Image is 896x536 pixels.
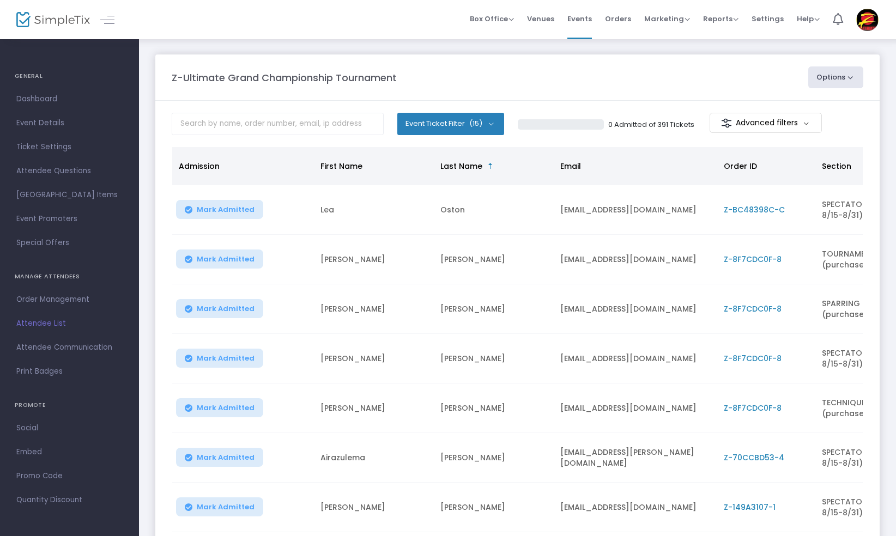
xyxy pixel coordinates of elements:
[16,188,123,202] span: [GEOGRAPHIC_DATA] Items
[16,340,123,355] span: Attendee Communication
[797,14,820,24] span: Help
[314,433,434,483] td: Airazulema
[16,164,123,178] span: Attendee Questions
[16,445,123,459] span: Embed
[808,66,864,88] button: Options
[608,119,694,130] p: 0 Admitted of 391 Tickets
[554,334,717,383] td: [EMAIL_ADDRESS][DOMAIN_NAME]
[176,299,263,318] button: Mark Admitted
[172,70,397,85] m-panel-title: Z-Ultimate Grand Championship Tournament
[197,503,255,511] span: Mark Admitted
[16,469,123,483] span: Promo Code
[703,14,738,24] span: Reports
[724,403,782,413] span: Z-8F7CDC0F-8
[724,502,776,513] span: Z-149A3107-1
[314,383,434,433] td: [PERSON_NAME]
[16,92,123,106] span: Dashboard
[822,161,851,172] span: Section
[197,453,255,462] span: Mark Admitted
[197,404,255,412] span: Mark Admitted
[197,255,255,264] span: Mark Admitted
[724,303,782,314] span: Z-8F7CDC0F-8
[434,185,554,235] td: Oston
[440,161,482,172] span: Last Name
[16,236,123,250] span: Special Offers
[16,316,123,331] span: Attendee List
[434,383,554,433] td: [PERSON_NAME]
[560,161,581,172] span: Email
[176,398,263,417] button: Mark Admitted
[397,113,504,135] button: Event Ticket Filter(15)
[16,493,123,507] span: Quantity Discount
[197,304,255,313] span: Mark Admitted
[16,212,123,226] span: Event Promoters
[179,161,220,172] span: Admission
[197,205,255,214] span: Mark Admitted
[644,14,690,24] span: Marketing
[172,113,384,135] input: Search by name, order number, email, ip address
[176,200,263,219] button: Mark Admitted
[15,266,124,288] h4: MANAGE ATTENDEES
[176,349,263,368] button: Mark Admitted
[554,433,717,483] td: [EMAIL_ADDRESS][PERSON_NAME][DOMAIN_NAME]
[710,113,822,133] m-button: Advanced filters
[554,284,717,334] td: [EMAIL_ADDRESS][DOMAIN_NAME]
[314,185,434,235] td: Lea
[197,354,255,363] span: Mark Admitted
[434,284,554,334] td: [PERSON_NAME]
[554,185,717,235] td: [EMAIL_ADDRESS][DOMAIN_NAME]
[314,483,434,532] td: [PERSON_NAME]
[469,119,482,128] span: (15)
[15,394,124,416] h4: PROMOTE
[724,161,757,172] span: Order ID
[470,14,514,24] span: Box Office
[314,235,434,284] td: [PERSON_NAME]
[721,118,732,129] img: filter
[554,383,717,433] td: [EMAIL_ADDRESS][DOMAIN_NAME]
[567,5,592,33] span: Events
[434,483,554,532] td: [PERSON_NAME]
[434,334,554,383] td: [PERSON_NAME]
[16,421,123,435] span: Social
[527,5,554,33] span: Venues
[16,293,123,307] span: Order Management
[486,162,495,170] span: Sortable
[16,140,123,154] span: Ticket Settings
[752,5,784,33] span: Settings
[605,5,631,33] span: Orders
[554,483,717,532] td: [EMAIL_ADDRESS][DOMAIN_NAME]
[724,254,782,265] span: Z-8F7CDC0F-8
[176,497,263,516] button: Mark Admitted
[554,235,717,284] td: [EMAIL_ADDRESS][DOMAIN_NAME]
[16,364,123,379] span: Print Badges
[724,452,784,463] span: Z-70CCBD53-4
[176,249,263,269] button: Mark Admitted
[15,65,124,87] h4: GENERAL
[16,116,123,130] span: Event Details
[724,204,785,215] span: Z-BC48398C-C
[320,161,362,172] span: First Name
[176,448,263,467] button: Mark Admitted
[434,433,554,483] td: [PERSON_NAME]
[314,334,434,383] td: [PERSON_NAME]
[434,235,554,284] td: [PERSON_NAME]
[314,284,434,334] td: [PERSON_NAME]
[724,353,782,364] span: Z-8F7CDC0F-8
